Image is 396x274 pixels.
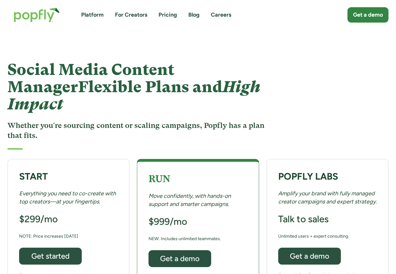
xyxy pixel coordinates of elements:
div: Get a demo [284,252,335,260]
h1: Social Media Content Manager [8,61,267,113]
div: NOTE: Price increases [DATE] [19,232,78,240]
a: Careers [211,11,231,19]
div: Unlimited users + expert consulting. [278,232,349,240]
em: Move confidently, with hands-on support and smarter campaigns. [148,192,231,207]
a: Pricing [159,11,177,19]
a: Get a demo [148,250,211,267]
div: Get a demo [353,11,383,19]
em: High Impact [8,78,260,113]
a: Get started [19,248,82,265]
h3: Whether you're sourcing content or scaling campaigns, Popfly has a plan that fits. [8,120,267,141]
a: Get a demo [347,7,388,23]
em: Everything you need to co-create with top creators—at your fingertips. [19,190,116,205]
a: Get a demo [278,248,341,265]
a: Blog [188,11,200,19]
em: Amplify your brand with fully managed creator campaigns and expert strategy. [278,190,377,205]
a: Platform [81,11,104,19]
strong: START [19,171,48,182]
h3: $299/mo [19,213,58,225]
strong: RUN [148,173,170,184]
span: Flexible Plans and [8,78,260,113]
h3: Talk to sales [278,213,329,225]
div: Get a demo [154,255,206,262]
h3: $999/mo [148,216,187,228]
a: home [8,1,66,29]
a: For Creators [115,11,147,19]
div: NEW: Includes unlimited teammates. [148,235,221,243]
strong: POPFLY LABS [278,171,338,182]
div: Get started [25,252,76,260]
